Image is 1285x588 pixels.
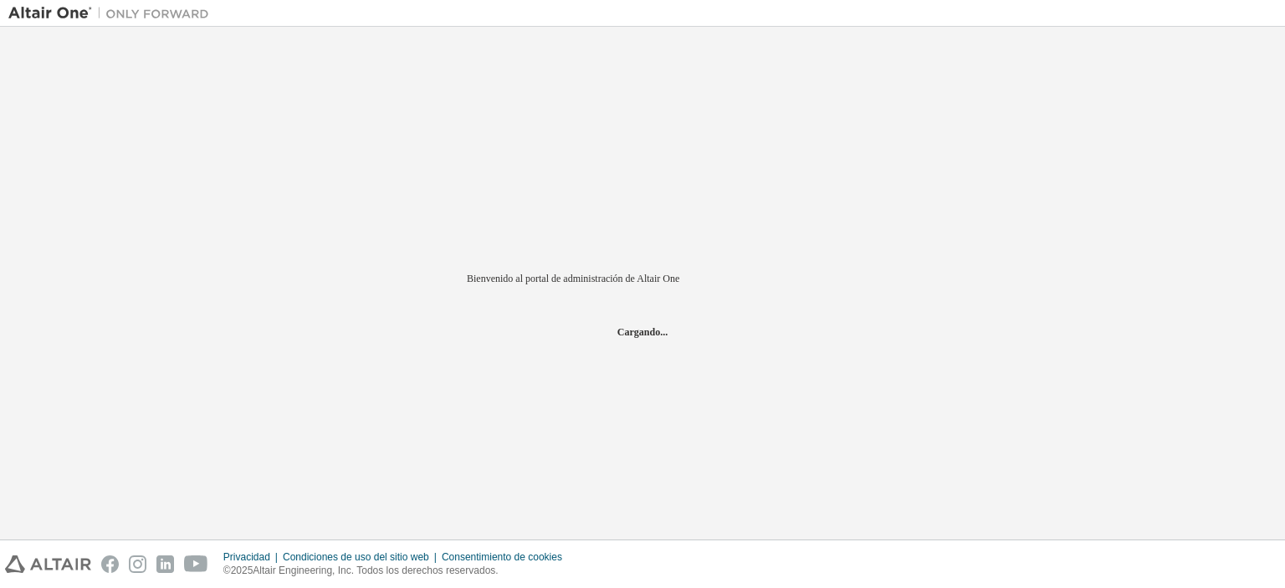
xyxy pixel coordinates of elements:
img: linkedin.svg [156,555,174,573]
font: Condiciones de uso del sitio web [283,551,429,563]
img: altair_logo.svg [5,555,91,573]
font: Privacidad [223,551,270,563]
font: Altair Engineering, Inc. Todos los derechos reservados. [253,565,498,576]
font: Consentimiento de cookies [442,551,562,563]
img: Altair Uno [8,5,218,22]
font: 2025 [231,565,253,576]
font: Bienvenido al portal de administración de Altair One [467,273,679,284]
font: © [223,565,231,576]
img: youtube.svg [184,555,208,573]
img: instagram.svg [129,555,146,573]
font: Cargando... [617,325,668,337]
img: facebook.svg [101,555,119,573]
